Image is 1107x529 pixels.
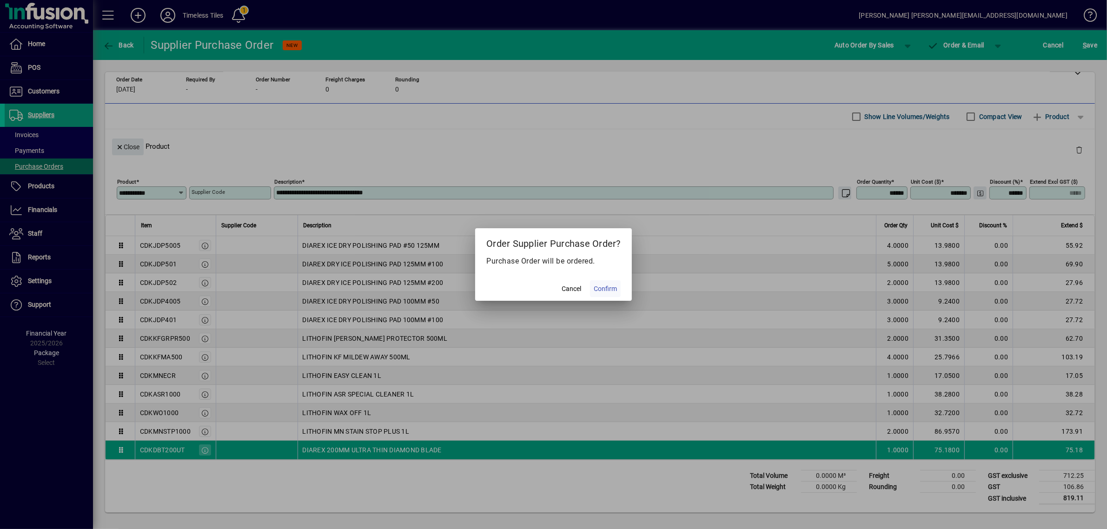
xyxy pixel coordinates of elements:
p: Purchase Order will be ordered. [486,256,621,267]
button: Confirm [590,280,621,297]
span: Confirm [594,284,617,294]
button: Cancel [557,280,586,297]
h2: Order Supplier Purchase Order? [475,228,632,255]
span: Cancel [562,284,581,294]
